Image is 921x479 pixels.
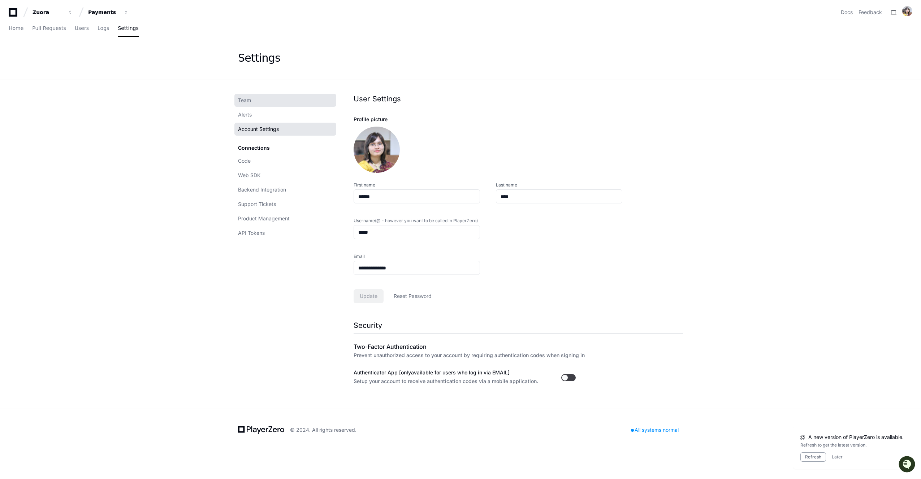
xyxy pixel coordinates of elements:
a: Web SDK [234,169,336,182]
div: We're available if you need us! [25,61,91,67]
u: only [401,369,411,375]
a: Alerts [234,108,336,121]
span: Home [9,26,23,30]
div: Welcome [7,29,131,40]
span: Team [238,97,251,104]
button: Feedback [859,9,882,16]
span: Backend Integration [238,186,286,193]
span: Pylon [72,76,87,81]
span: (@ - however you want to be called in PlayerZero) [375,218,478,223]
div: Payments [88,9,119,16]
h1: User Settings [354,94,401,104]
div: Settings [238,52,280,65]
h1: Security [354,320,683,330]
button: Start new chat [123,56,131,65]
label: Email [354,254,492,259]
div: Refresh to get the latest version. [800,442,904,448]
h3: Authenticator App [ available for users who log in via EMAIL] [354,368,538,377]
a: Team [234,94,336,107]
iframe: Open customer support [898,455,917,475]
span: Pull Requests [32,26,66,30]
button: Payments [85,6,131,19]
div: Profile picture [354,116,683,123]
a: Powered byPylon [51,75,87,81]
span: Alerts [238,111,252,118]
a: Pull Requests [32,20,66,37]
a: Home [9,20,23,37]
span: Product Management [238,215,290,222]
p: Setup your account to receive authentication codes via a mobile application. [354,377,538,386]
button: Refresh [800,452,826,462]
a: Product Management [234,212,336,225]
span: Web SDK [238,172,260,179]
label: First name [354,182,492,188]
span: Reset Password [390,293,435,300]
a: Account Settings [234,123,336,136]
span: Settings [118,26,138,30]
img: PlayerZero [7,7,22,22]
span: Users [75,26,89,30]
div: All systems normal [627,425,683,435]
div: Start new chat [25,54,118,61]
a: API Tokens [234,227,336,239]
span: Support Tickets [238,201,276,208]
a: Settings [118,20,138,37]
span: A new version of PlayerZero is available. [808,434,904,441]
span: Account Settings [238,126,279,133]
a: Backend Integration [234,183,336,196]
a: Logs [98,20,109,37]
div: Zuora [33,9,64,16]
img: ACg8ocJp4l0LCSiC5MWlEh794OtQNs1DKYp4otTGwJyAKUZvwXkNnmc=s96-c [354,127,400,173]
div: © 2024. All rights reserved. [290,426,356,434]
span: Code [238,157,251,164]
a: Users [75,20,89,37]
a: Code [234,154,336,167]
img: 1756235613930-3d25f9e4-fa56-45dd-b3ad-e072dfbd1548 [7,54,20,67]
button: Zuora [30,6,76,19]
button: Reset Password [384,289,441,303]
h2: Two-Factor Authentication [354,342,683,351]
label: Last name [496,182,635,188]
button: Later [832,454,843,460]
img: ACg8ocJp4l0LCSiC5MWlEh794OtQNs1DKYp4otTGwJyAKUZvwXkNnmc=s96-c [902,6,912,16]
label: Username [354,218,492,224]
span: API Tokens [238,229,265,237]
a: Docs [841,9,853,16]
p: Prevent unauthorized access to your account by requiring authentication codes when signing in [354,351,683,360]
span: Logs [98,26,109,30]
a: Support Tickets [234,198,336,211]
